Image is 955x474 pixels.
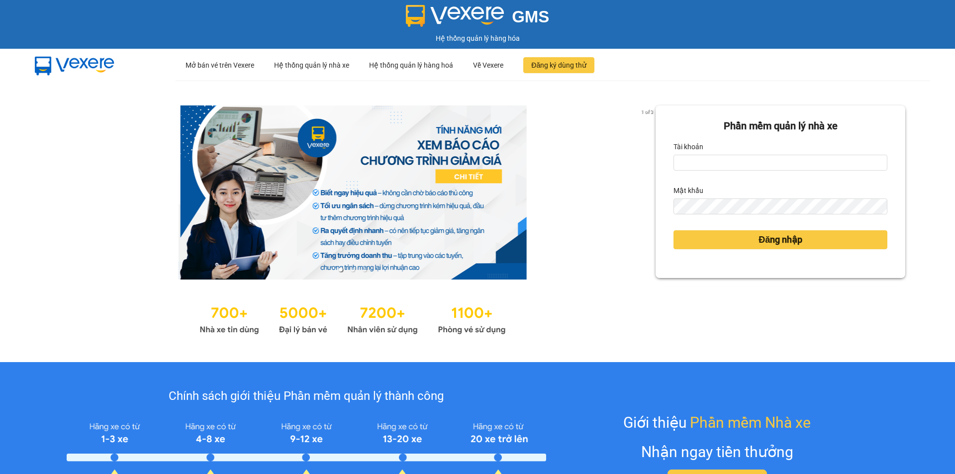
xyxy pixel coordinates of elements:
span: Đăng ký dùng thử [531,60,586,71]
img: Statistics.png [199,299,506,337]
p: 1 of 3 [638,105,656,118]
label: Mật khẩu [673,183,703,198]
button: next slide / item [642,105,656,280]
a: GMS [406,15,550,23]
input: Mật khẩu [673,198,887,214]
div: Nhận ngay tiền thưởng [641,440,793,464]
div: Về Vexere [473,49,503,81]
div: Chính sách giới thiệu Phần mềm quản lý thành công [67,387,546,406]
div: Hệ thống quản lý nhà xe [274,49,349,81]
span: Phần mềm Nhà xe [690,411,811,434]
span: Đăng nhập [759,233,802,247]
span: GMS [512,7,549,26]
button: Đăng ký dùng thử [523,57,594,73]
li: slide item 1 [339,268,343,272]
div: Phần mềm quản lý nhà xe [673,118,887,134]
label: Tài khoản [673,139,703,155]
button: Đăng nhập [673,230,887,249]
div: Mở bán vé trên Vexere [186,49,254,81]
div: Giới thiệu [623,411,811,434]
button: previous slide / item [50,105,64,280]
img: logo 2 [406,5,504,27]
img: mbUUG5Q.png [25,49,124,82]
li: slide item 3 [363,268,367,272]
input: Tài khoản [673,155,887,171]
div: Hệ thống quản lý hàng hóa [2,33,953,44]
li: slide item 2 [351,268,355,272]
div: Hệ thống quản lý hàng hoá [369,49,453,81]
